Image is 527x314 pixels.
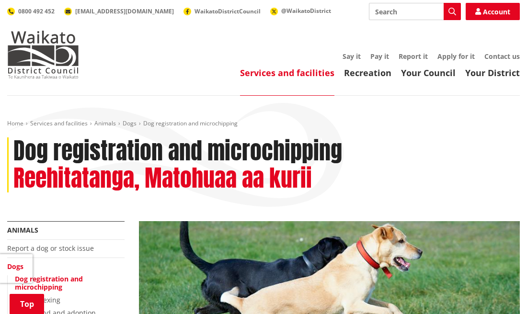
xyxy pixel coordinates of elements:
[369,3,461,20] input: Search input
[7,120,520,128] nav: breadcrumb
[183,7,261,15] a: WaikatoDistrictCouncil
[75,7,174,15] span: [EMAIL_ADDRESS][DOMAIN_NAME]
[7,119,23,127] a: Home
[13,137,342,165] h1: Dog registration and microchipping
[7,225,38,235] a: Animals
[399,52,428,61] a: Report it
[7,7,55,15] a: 0800 492 452
[15,274,83,292] a: Dog registration and microchipping
[370,52,389,61] a: Pay it
[195,7,261,15] span: WaikatoDistrictCouncil
[240,67,334,78] a: Services and facilities
[466,3,520,20] a: Account
[7,244,94,253] a: Report a dog or stock issue
[123,119,137,127] a: Dogs
[18,7,55,15] span: 0800 492 452
[143,119,238,127] span: Dog registration and microchipping
[437,52,475,61] a: Apply for it
[465,67,520,78] a: Your District
[270,7,331,15] a: @WaikatoDistrict
[401,67,456,78] a: Your Council
[7,31,79,78] img: Waikato District Council - Te Kaunihera aa Takiwaa o Waikato
[281,7,331,15] span: @WaikatoDistrict
[13,165,312,192] h2: Reehitatanga, Matohuaa aa kurii
[344,67,391,78] a: Recreation
[343,52,361,61] a: Say it
[484,52,520,61] a: Contact us
[94,119,116,127] a: Animals
[30,119,88,127] a: Services and facilities
[10,294,44,314] a: Top
[64,7,174,15] a: [EMAIL_ADDRESS][DOMAIN_NAME]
